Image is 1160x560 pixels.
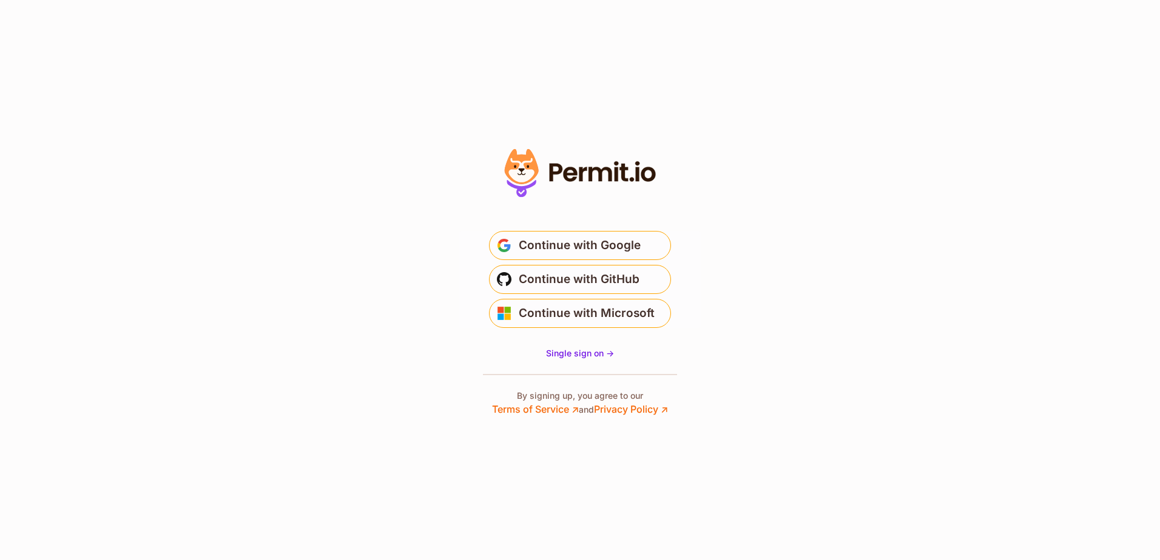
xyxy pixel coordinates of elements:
a: Privacy Policy ↗ [594,403,668,415]
span: Continue with Google [519,236,641,255]
span: Continue with GitHub [519,270,639,289]
button: Continue with GitHub [489,265,671,294]
button: Continue with Microsoft [489,299,671,328]
a: Terms of Service ↗ [492,403,579,415]
button: Continue with Google [489,231,671,260]
span: Continue with Microsoft [519,304,655,323]
a: Single sign on -> [546,347,614,359]
span: Single sign on -> [546,348,614,358]
p: By signing up, you agree to our and [492,390,668,416]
